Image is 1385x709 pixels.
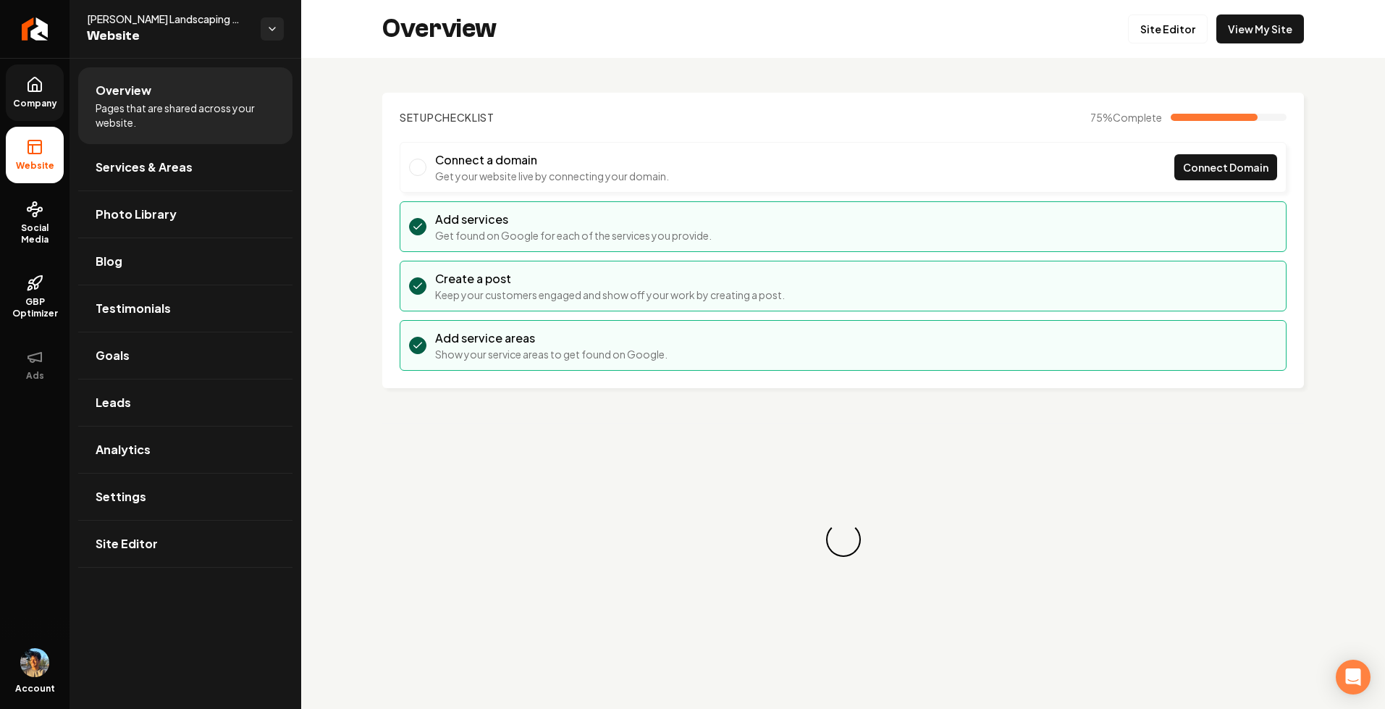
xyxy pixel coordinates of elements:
[6,189,64,257] a: Social Media
[96,535,158,553] span: Site Editor
[78,379,292,426] a: Leads
[6,296,64,319] span: GBP Optimizer
[78,427,292,473] a: Analytics
[382,14,497,43] h2: Overview
[78,238,292,285] a: Blog
[96,347,130,364] span: Goals
[96,441,151,458] span: Analytics
[87,26,249,46] span: Website
[1113,111,1162,124] span: Complete
[78,191,292,238] a: Photo Library
[435,288,785,302] p: Keep your customers engaged and show off your work by creating a post.
[96,300,171,317] span: Testimonials
[10,160,60,172] span: Website
[6,263,64,331] a: GBP Optimizer
[435,330,668,347] h3: Add service areas
[6,64,64,121] a: Company
[1336,660,1371,695] div: Open Intercom Messenger
[96,82,151,99] span: Overview
[6,337,64,393] button: Ads
[7,98,63,109] span: Company
[435,347,668,361] p: Show your service areas to get found on Google.
[96,253,122,270] span: Blog
[1174,154,1277,180] a: Connect Domain
[435,211,712,228] h3: Add services
[22,17,49,41] img: Rebolt Logo
[96,394,131,411] span: Leads
[1216,14,1304,43] a: View My Site
[78,521,292,567] a: Site Editor
[821,518,864,561] div: Loading
[78,474,292,520] a: Settings
[78,332,292,379] a: Goals
[6,222,64,246] span: Social Media
[78,285,292,332] a: Testimonials
[435,169,669,183] p: Get your website live by connecting your domain.
[96,206,177,223] span: Photo Library
[400,110,494,125] h2: Checklist
[96,101,275,130] span: Pages that are shared across your website.
[15,683,55,695] span: Account
[20,648,49,677] button: Open user button
[1183,160,1268,175] span: Connect Domain
[1128,14,1208,43] a: Site Editor
[435,228,712,243] p: Get found on Google for each of the services you provide.
[435,151,669,169] h3: Connect a domain
[87,12,249,26] span: [PERSON_NAME] Landscaping and Design
[20,370,50,382] span: Ads
[400,111,434,124] span: Setup
[1090,110,1162,125] span: 75 %
[435,270,785,288] h3: Create a post
[96,488,146,505] span: Settings
[78,144,292,190] a: Services & Areas
[20,648,49,677] img: Aditya Nair
[96,159,193,176] span: Services & Areas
